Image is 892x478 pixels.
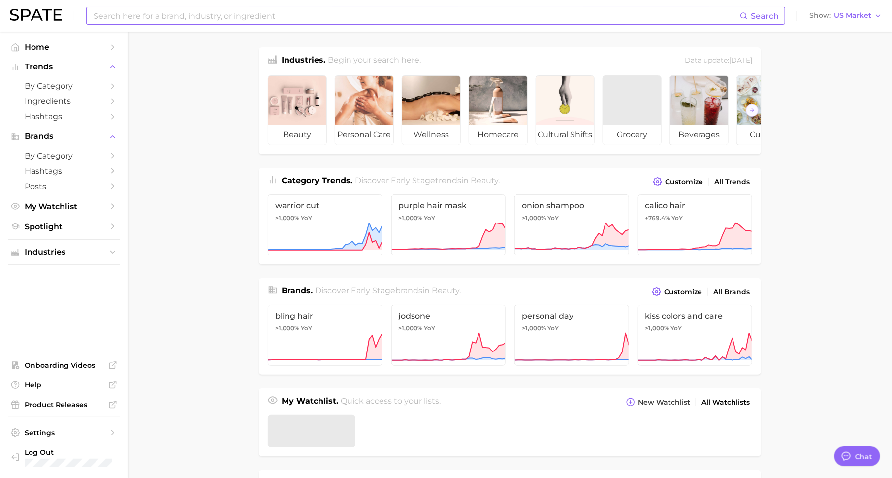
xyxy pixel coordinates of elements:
[746,104,759,117] button: Scroll Right
[547,324,559,332] span: YoY
[25,222,103,231] span: Spotlight
[522,214,546,222] span: >1,000%
[664,288,702,296] span: Customize
[701,398,750,407] span: All Watchlists
[638,194,753,255] a: calico hair+769.4% YoY
[301,324,312,332] span: YoY
[301,214,312,222] span: YoY
[399,214,423,222] span: >1,000%
[645,201,745,210] span: calico hair
[8,358,120,373] a: Onboarding Videos
[268,125,326,145] span: beauty
[268,75,327,145] a: beauty
[432,286,460,295] span: beauty
[807,9,885,22] button: ShowUS Market
[275,324,299,332] span: >1,000%
[8,378,120,392] a: Help
[10,9,62,21] img: SPATE
[275,311,375,320] span: bling hair
[670,125,728,145] span: beverages
[8,425,120,440] a: Settings
[8,397,120,412] a: Product Releases
[282,176,352,185] span: Category Trends .
[391,305,506,366] a: jodsone>1,000% YoY
[8,179,120,194] a: Posts
[536,75,595,145] a: cultural shifts
[25,166,103,176] span: Hashtags
[469,75,528,145] a: homecare
[25,448,112,457] span: Log Out
[751,11,779,21] span: Search
[638,305,753,366] a: kiss colors and care>1,000% YoY
[469,125,527,145] span: homecare
[328,54,421,67] h2: Begin your search here.
[25,381,103,389] span: Help
[391,194,506,255] a: purple hair mask>1,000% YoY
[341,395,441,409] h2: Quick access to your lists.
[8,94,120,109] a: Ingredients
[25,112,103,121] span: Hashtags
[25,132,103,141] span: Brands
[25,248,103,256] span: Industries
[335,75,394,145] a: personal care
[8,60,120,74] button: Trends
[638,398,690,407] span: New Watchlist
[650,285,704,299] button: Customize
[699,396,752,409] a: All Watchlists
[8,129,120,144] button: Brands
[8,109,120,124] a: Hashtags
[282,54,325,67] h1: Industries.
[471,176,499,185] span: beauty
[603,75,662,145] a: grocery
[402,125,460,145] span: wellness
[809,13,831,18] span: Show
[25,151,103,160] span: by Category
[8,148,120,163] a: by Category
[522,324,546,332] span: >1,000%
[834,13,871,18] span: US Market
[93,7,740,24] input: Search here for a brand, industry, or ingredient
[275,214,299,222] span: >1,000%
[714,178,750,186] span: All Trends
[355,176,500,185] span: Discover Early Stage trends in .
[711,286,752,299] a: All Brands
[282,395,338,409] h1: My Watchlist.
[514,194,629,255] a: onion shampoo>1,000% YoY
[25,81,103,91] span: by Category
[547,214,559,222] span: YoY
[645,214,670,222] span: +769.4%
[514,305,629,366] a: personal day>1,000% YoY
[645,311,745,320] span: kiss colors and care
[402,75,461,145] a: wellness
[424,324,436,332] span: YoY
[424,214,436,222] span: YoY
[25,400,103,409] span: Product Releases
[669,75,729,145] a: beverages
[282,286,313,295] span: Brands .
[399,311,499,320] span: jodsone
[624,395,693,409] button: New Watchlist
[399,201,499,210] span: purple hair mask
[536,125,594,145] span: cultural shifts
[8,245,120,259] button: Industries
[522,311,622,320] span: personal day
[268,305,382,366] a: bling hair>1,000% YoY
[685,54,752,67] div: Data update: [DATE]
[603,125,661,145] span: grocery
[8,445,120,471] a: Log out. Currently logged in with e-mail pryan@sharkninja.com.
[25,182,103,191] span: Posts
[737,125,795,145] span: culinary
[25,96,103,106] span: Ingredients
[268,194,382,255] a: warrior cut>1,000% YoY
[672,214,683,222] span: YoY
[25,42,103,52] span: Home
[522,201,622,210] span: onion shampoo
[8,219,120,234] a: Spotlight
[645,324,669,332] span: >1,000%
[8,39,120,55] a: Home
[25,428,103,437] span: Settings
[8,163,120,179] a: Hashtags
[25,361,103,370] span: Onboarding Videos
[8,78,120,94] a: by Category
[712,175,752,189] a: All Trends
